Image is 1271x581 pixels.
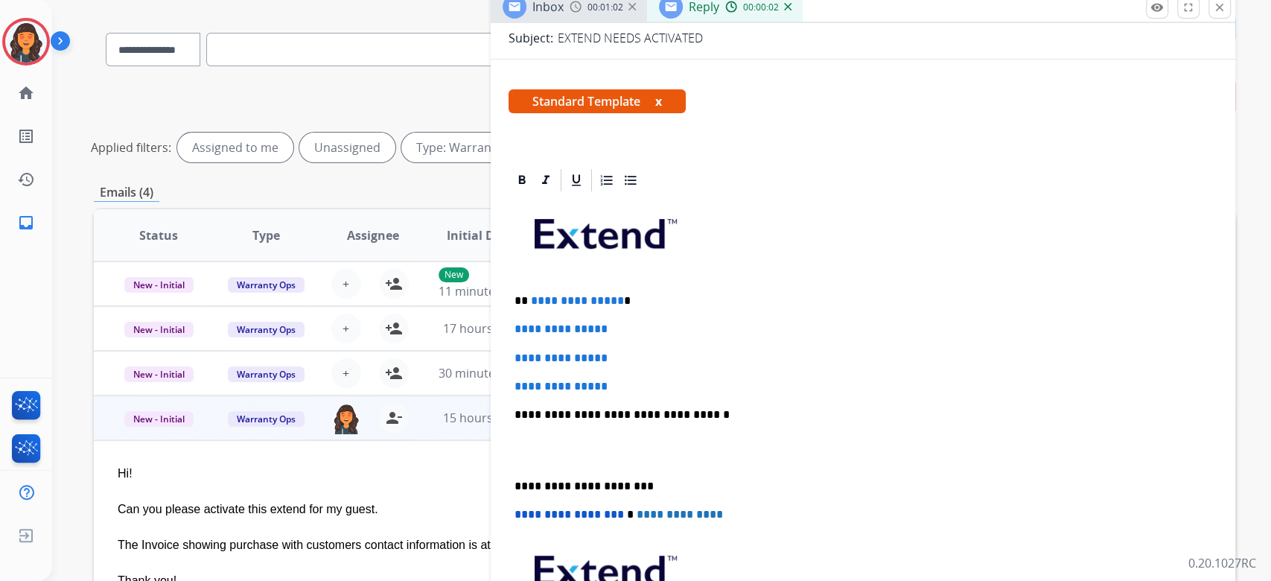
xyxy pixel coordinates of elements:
[439,283,525,299] span: 11 minutes ago
[91,139,171,156] p: Applied filters:
[5,21,47,63] img: avatar
[509,29,553,47] p: Subject:
[118,465,997,483] div: Hi!
[139,226,178,244] span: Status
[509,89,686,113] span: Standard Template
[1182,1,1195,14] mat-icon: fullscreen
[511,169,533,191] div: Bold
[385,364,403,382] mat-icon: person_add
[587,1,623,13] span: 00:01:02
[385,275,403,293] mat-icon: person_add
[124,277,194,293] span: New - Initial
[94,183,159,202] p: Emails (4)
[439,365,525,381] span: 30 minutes ago
[299,133,395,162] div: Unassigned
[565,169,587,191] div: Underline
[252,226,280,244] span: Type
[124,366,194,382] span: New - Initial
[331,314,361,343] button: +
[228,366,305,382] span: Warranty Ops
[17,127,35,145] mat-icon: list_alt
[385,409,403,427] mat-icon: person_remove
[443,410,517,426] span: 15 hours ago
[1213,1,1226,14] mat-icon: close
[343,275,349,293] span: +
[443,320,517,337] span: 17 hours ago
[118,501,997,518] div: Can you please activate this extend for my guest.
[228,277,305,293] span: Warranty Ops
[535,169,557,191] div: Italic
[228,411,305,427] span: Warranty Ops
[439,267,469,282] p: New
[124,322,194,337] span: New - Initial
[331,269,361,299] button: +
[343,320,349,337] span: +
[331,403,361,434] img: agent-avatar
[401,133,563,162] div: Type: Warranty Ops
[124,411,194,427] span: New - Initial
[655,92,662,110] button: x
[228,322,305,337] span: Warranty Ops
[17,214,35,232] mat-icon: inbox
[343,364,349,382] span: +
[17,171,35,188] mat-icon: history
[177,133,293,162] div: Assigned to me
[1188,554,1256,572] p: 0.20.1027RC
[1150,1,1164,14] mat-icon: remove_red_eye
[619,169,642,191] div: Bullet List
[596,169,618,191] div: Ordered List
[743,1,779,13] span: 00:00:02
[331,358,361,388] button: +
[385,320,403,337] mat-icon: person_add
[17,84,35,102] mat-icon: home
[446,226,513,244] span: Initial Date
[347,226,399,244] span: Assignee
[558,29,703,47] p: EXTEND NEEDS ACTIVATED
[118,536,997,554] div: The Invoice showing purchase with customers contact information is attached.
